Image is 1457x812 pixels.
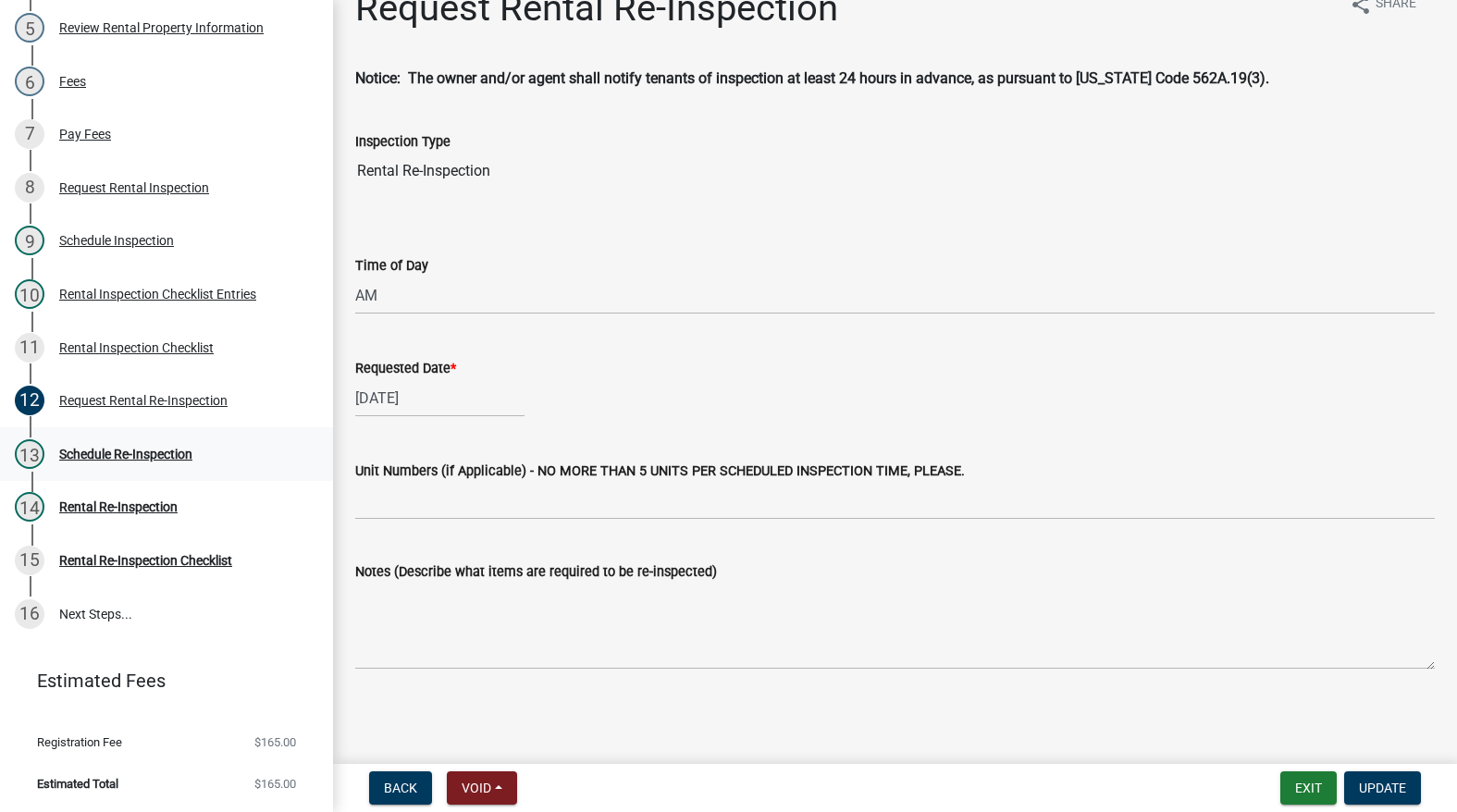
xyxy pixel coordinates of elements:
div: Rental Re-Inspection Checklist [59,554,232,567]
div: Schedule Re-Inspection [59,448,192,461]
strong: Notice: The owner and/or agent shall notify tenants of inspection at least 24 hours in advance, a... [355,69,1269,87]
div: Rental Re-Inspection [59,500,178,513]
div: 5 [15,13,44,43]
button: Update [1344,771,1421,805]
label: Unit Numbers (if Applicable) - NO MORE THAN 5 UNITS PER SCHEDULED INSPECTION TIME, PLEASE. [355,465,965,478]
div: Rental Inspection Checklist [59,341,214,354]
div: 13 [15,439,44,469]
label: Time of Day [355,260,428,273]
a: Estimated Fees [15,662,303,699]
div: 7 [15,119,44,149]
button: Void [447,771,517,805]
span: Back [384,781,417,795]
div: 10 [15,279,44,309]
div: 9 [15,226,44,255]
span: $165.00 [254,736,296,748]
div: 11 [15,333,44,363]
div: 6 [15,67,44,96]
span: Update [1359,781,1406,795]
div: 14 [15,492,44,522]
div: Rental Inspection Checklist Entries [59,288,256,301]
div: Review Rental Property Information [59,21,264,34]
button: Exit [1280,771,1337,805]
button: Back [369,771,432,805]
span: $165.00 [254,778,296,790]
span: Estimated Total [37,778,118,790]
input: mm/dd/yyyy [355,379,525,417]
div: 8 [15,173,44,203]
label: Requested Date [355,363,456,375]
span: Registration Fee [37,736,122,748]
div: Request Rental Inspection [59,181,209,194]
div: 15 [15,546,44,575]
span: Void [462,781,491,795]
div: Pay Fees [59,128,111,141]
div: 16 [15,599,44,629]
label: Inspection Type [355,136,451,149]
div: Schedule Inspection [59,234,174,247]
label: Notes (Describe what items are required to be re-inspected) [355,566,717,579]
div: Fees [59,75,86,88]
div: Request Rental Re-Inspection [59,394,228,407]
div: 12 [15,386,44,415]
